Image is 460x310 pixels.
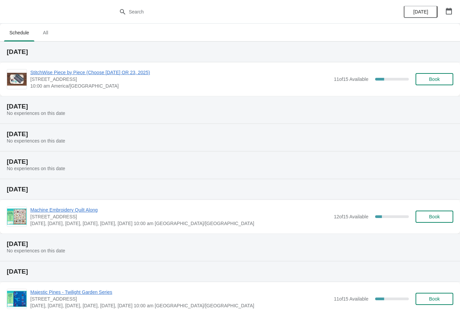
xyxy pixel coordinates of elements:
span: Schedule [4,27,34,39]
span: [DATE] [413,9,428,14]
span: No experiences on this date [7,138,65,144]
h2: [DATE] [7,158,453,165]
img: Majestic Pines - Twilight Garden Series | 1300 Salem Rd SW, Suite 350, Rochester, MN 55902 | 10:0... [7,291,27,307]
span: [STREET_ADDRESS] [30,213,330,220]
span: 10:00 am America/[GEOGRAPHIC_DATA] [30,83,330,89]
span: 11 of 15 Available [334,296,368,302]
img: StitchWise Piece by Piece (Choose October 22 OR 23, 2025) | 1300 Salem Rd SW, Suite 350, Rocheste... [7,73,27,86]
input: Search [129,6,345,18]
span: Machine Embroidery Quilt Along [30,207,330,213]
button: Book [416,211,453,223]
span: No experiences on this date [7,166,65,171]
span: [STREET_ADDRESS] [30,296,330,302]
span: No experiences on this date [7,248,65,253]
span: Majestic Pines - Twilight Garden Series [30,289,330,296]
span: [DATE], [DATE], [DATE], [DATE], [DATE], [DATE] 10:00 am [GEOGRAPHIC_DATA]/[GEOGRAPHIC_DATA] [30,302,330,309]
span: 11 of 15 Available [334,76,368,82]
span: 12 of 15 Available [334,214,368,219]
h2: [DATE] [7,241,453,247]
button: [DATE] [404,6,437,18]
span: [STREET_ADDRESS] [30,76,330,83]
span: [DATE], [DATE], [DATE], [DATE], [DATE], [DATE] 10:00 am [GEOGRAPHIC_DATA]/[GEOGRAPHIC_DATA] [30,220,330,227]
button: Book [416,293,453,305]
button: Book [416,73,453,85]
span: Book [429,76,440,82]
h2: [DATE] [7,103,453,110]
span: Book [429,214,440,219]
h2: [DATE] [7,268,453,275]
span: Book [429,296,440,302]
h2: [DATE] [7,49,453,55]
img: Machine Embroidery Quilt Along | 1300 Salem Rd SW, Suite 350, Rochester, MN 55902 | 10:00 am Amer... [7,209,27,225]
span: StitchWise Piece by Piece (Choose [DATE] OR 23, 2025) [30,69,330,76]
span: No experiences on this date [7,111,65,116]
h2: [DATE] [7,131,453,137]
h2: [DATE] [7,186,453,193]
span: All [37,27,54,39]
